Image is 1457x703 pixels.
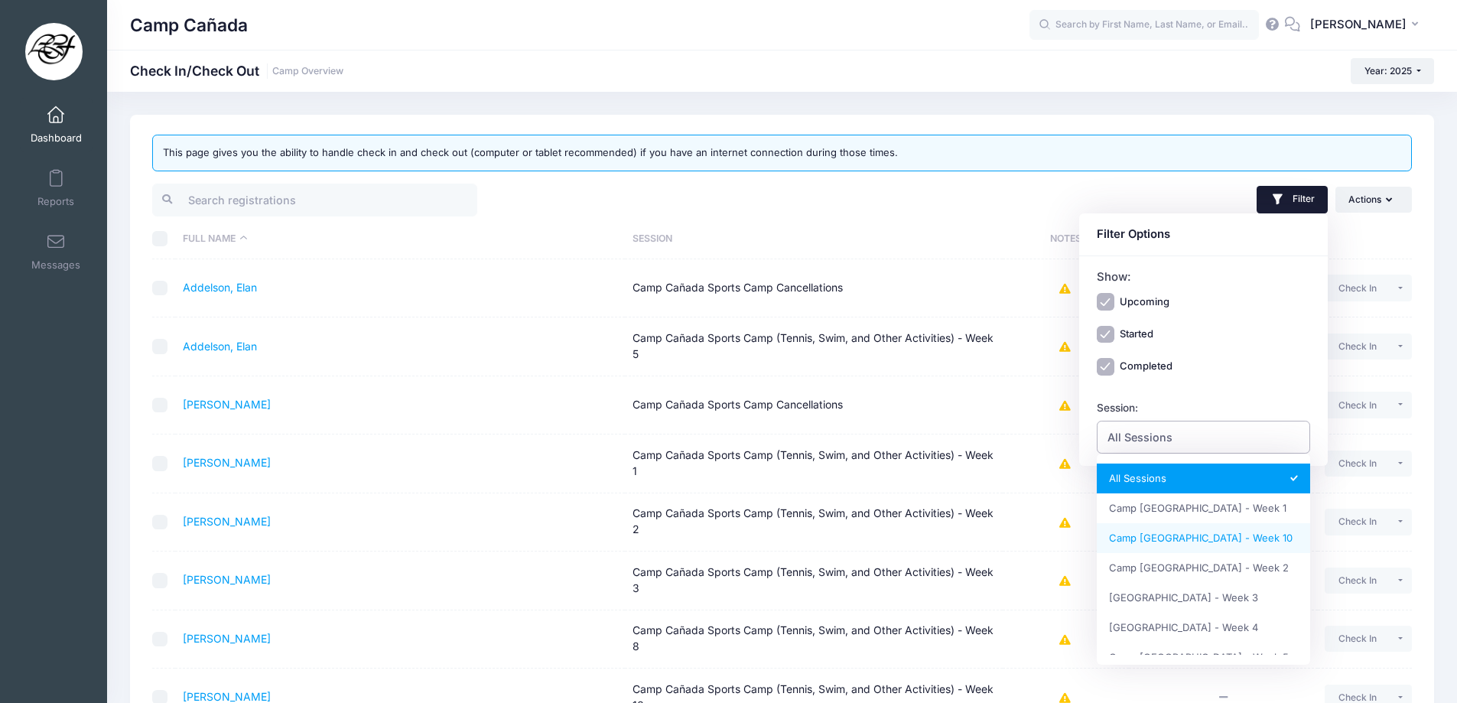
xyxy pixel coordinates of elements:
[183,573,271,586] a: [PERSON_NAME]
[1120,359,1172,374] label: Completed
[20,225,93,278] a: Messages
[183,515,271,528] a: [PERSON_NAME]
[1097,464,1311,493] li: All Sessions
[130,8,248,43] h1: Camp Cañada
[37,195,74,208] span: Reports
[1364,65,1412,76] span: Year: 2025
[1097,400,1138,415] label: Session:
[625,552,1003,610] td: Camp Cañada Sports Camp (Tennis, Swim, and Other Activities) - Week 3
[152,184,477,216] input: Search registrations
[1325,451,1390,477] button: Check In
[25,23,83,80] img: Camp Cañada
[20,161,93,215] a: Reports
[1097,269,1131,285] label: Show:
[183,340,257,353] a: Addelson, Elan
[625,317,1003,376] td: Camp Cañada Sports Camp (Tennis, Swim, and Other Activities) - Week 5
[1097,553,1311,583] li: Camp [GEOGRAPHIC_DATA] - Week 2
[1257,186,1328,213] button: Filter
[1351,58,1434,84] button: Year: 2025
[1097,613,1311,643] li: [GEOGRAPHIC_DATA] - Week 4
[130,63,343,79] h1: Check In/Check Out
[183,398,271,411] a: [PERSON_NAME]
[625,493,1003,552] td: Camp Cañada Sports Camp (Tennis, Swim, and Other Activities) - Week 2
[1325,392,1390,418] button: Check In
[183,632,271,645] a: [PERSON_NAME]
[272,66,343,77] a: Camp Overview
[1107,429,1172,445] span: All Sessions
[1300,8,1434,43] button: [PERSON_NAME]
[1325,275,1390,301] button: Check In
[20,98,93,151] a: Dashboard
[183,456,271,469] a: [PERSON_NAME]
[1120,327,1153,342] label: Started
[1325,509,1390,535] button: Check In
[175,219,625,259] th: Full Name: activate to sort column descending
[1097,493,1311,523] li: Camp [GEOGRAPHIC_DATA] - Week 1
[1335,187,1412,213] button: Actions
[1003,219,1129,259] th: Notes: activate to sort column ascending
[1325,626,1390,652] button: Check In
[152,135,1412,171] div: This page gives you the ability to handle check in and check out (computer or tablet recommended)...
[1097,583,1311,613] li: [GEOGRAPHIC_DATA] - Week 3
[1097,421,1311,454] span: All Sessions
[1029,10,1259,41] input: Search by First Name, Last Name, or Email...
[1097,643,1311,672] li: Camp [GEOGRAPHIC_DATA] - Week 5
[183,690,271,703] a: [PERSON_NAME]
[625,219,1003,259] th: Session: activate to sort column ascending
[625,434,1003,493] td: Camp Cañada Sports Camp (Tennis, Swim, and Other Activities) - Week 1
[625,610,1003,669] td: Camp Cañada Sports Camp (Tennis, Swim, and Other Activities) - Week 8
[1325,334,1390,360] button: Check In
[31,132,82,145] span: Dashboard
[1097,523,1311,553] li: Camp [GEOGRAPHIC_DATA] - Week 10
[1120,295,1169,310] label: Upcoming
[1097,226,1311,242] div: Filter Options
[625,376,1003,434] td: Camp Cañada Sports Camp Cancellations
[1310,16,1407,33] span: [PERSON_NAME]
[31,259,80,272] span: Messages
[1325,568,1390,594] button: Check In
[625,259,1003,317] td: Camp Cañada Sports Camp Cancellations
[183,281,257,294] a: Addelson, Elan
